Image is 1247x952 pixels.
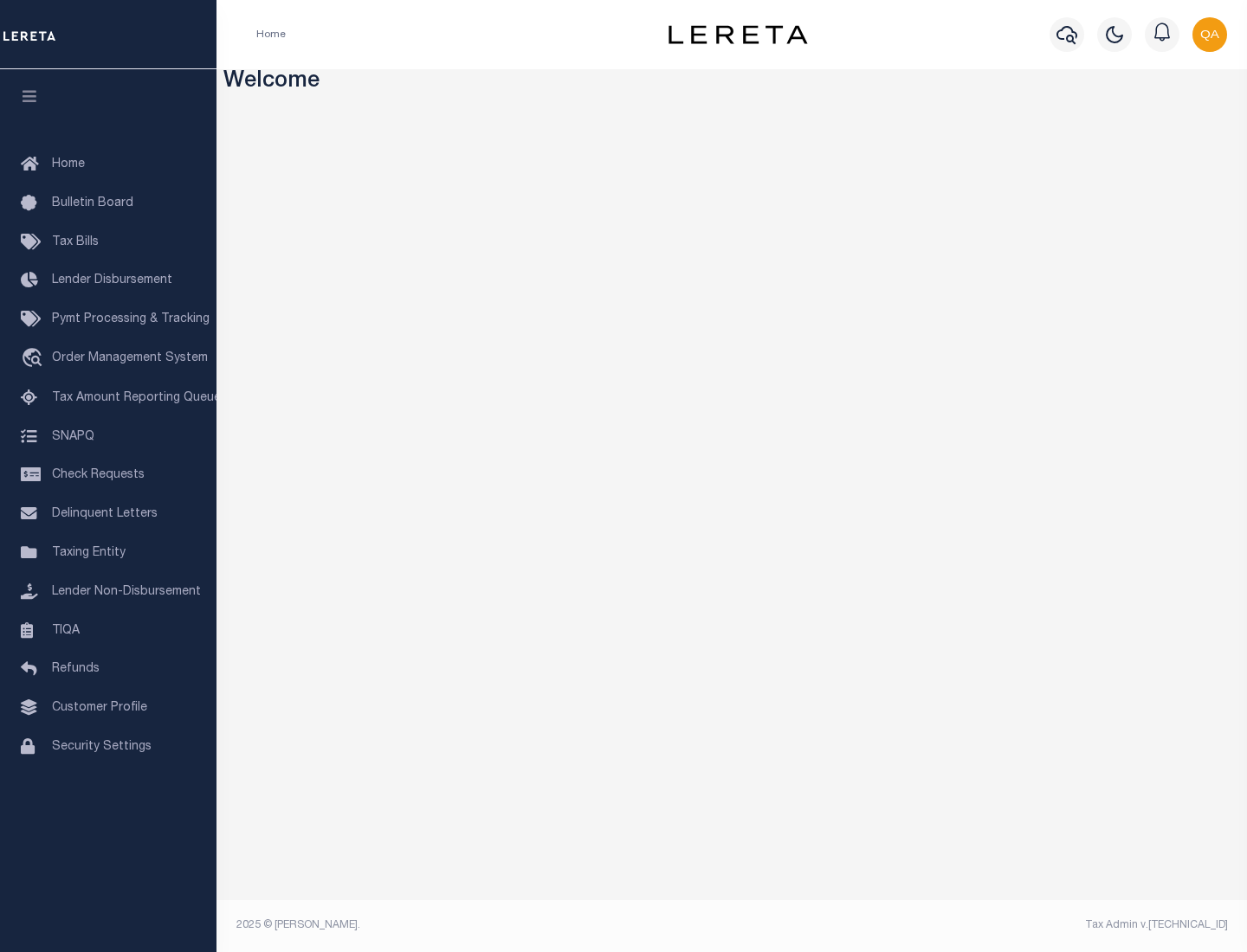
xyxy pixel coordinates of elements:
span: Delinquent Letters [52,508,158,520]
span: Pymt Processing & Tracking [52,313,210,325]
li: Home [256,27,286,42]
span: Taxing Entity [52,547,126,559]
span: Customer Profile [52,702,147,714]
span: SNAPQ [52,430,94,442]
img: svg+xml;base64,PHN2ZyB4bWxucz0iaHR0cDovL3d3dy53My5vcmcvMjAwMC9zdmciIHBvaW50ZXItZXZlbnRzPSJub25lIi... [1192,17,1227,52]
img: logo-dark.svg [669,25,807,44]
span: Order Management System [52,352,208,364]
span: TIQA [52,624,80,636]
span: Lender Disbursement [52,274,172,286]
span: Refunds [52,663,100,675]
span: Home [52,158,85,170]
h3: Welcome [223,69,1241,96]
span: Security Settings [52,741,152,753]
span: Lender Non-Disbursement [52,586,201,598]
span: Check Requests [52,469,145,481]
div: Tax Admin v.[TECHNICAL_ID] [745,917,1228,933]
i: travel_explore [21,348,48,370]
span: Tax Bills [52,236,99,248]
div: 2025 © [PERSON_NAME]. [223,917,733,933]
span: Tax Amount Reporting Queue [52,392,221,404]
span: Bulletin Board [52,197,133,209]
